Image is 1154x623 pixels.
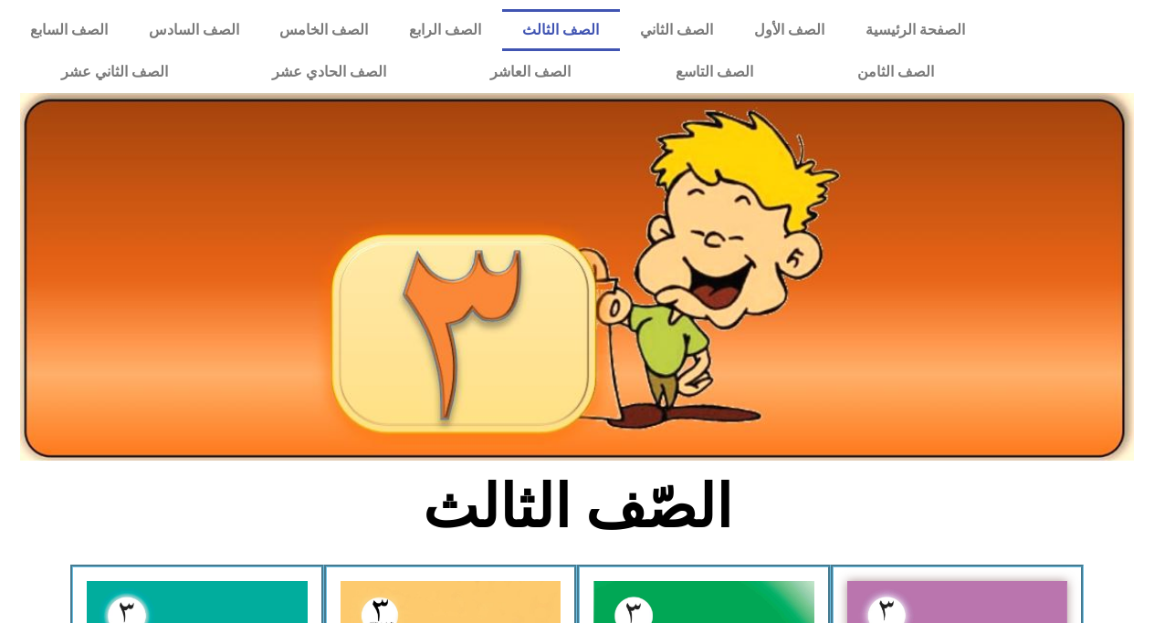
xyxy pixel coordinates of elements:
a: الصف الخامس [259,9,389,51]
a: الصف الثاني عشر [9,51,220,93]
a: الصف التاسع [623,51,804,93]
a: الصف الأول [734,9,845,51]
a: الصف العاشر [438,51,623,93]
h2: الصّف الثالث [276,472,879,543]
a: الصف الثامن [805,51,986,93]
a: الصف الرابع [389,9,502,51]
a: الصف السابع [9,9,128,51]
a: الصف الحادي عشر [220,51,438,93]
a: الصف السادس [128,9,259,51]
a: الصف الثالث [502,9,620,51]
a: الصف الثاني [620,9,734,51]
a: الصفحة الرئيسية [845,9,986,51]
